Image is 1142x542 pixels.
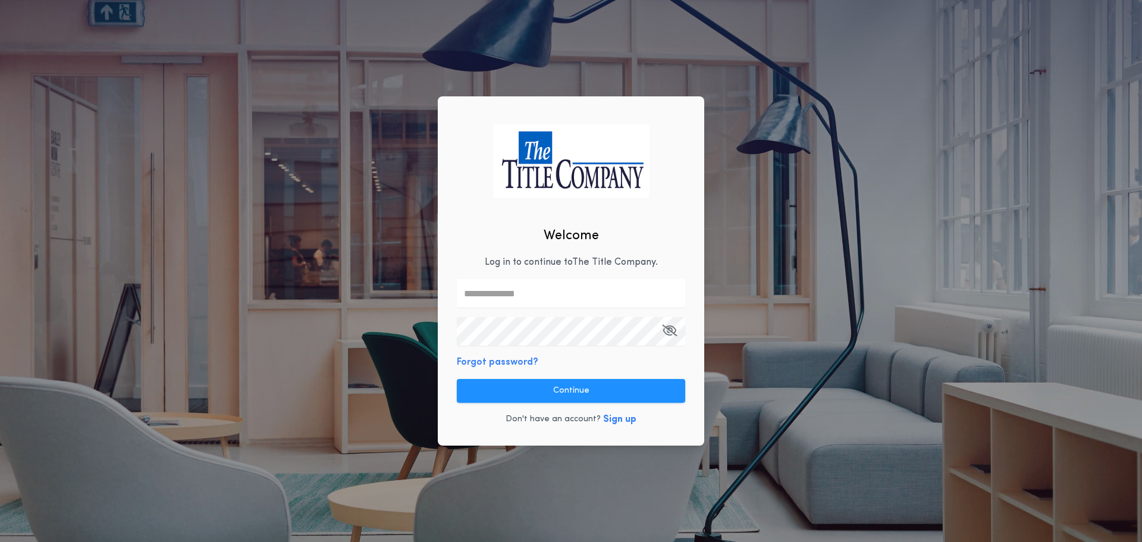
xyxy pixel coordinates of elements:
[485,255,658,270] p: Log in to continue to The Title Company .
[603,412,636,427] button: Sign up
[457,355,538,369] button: Forgot password?
[506,413,601,425] p: Don't have an account?
[544,226,599,246] h2: Welcome
[457,379,685,403] button: Continue
[493,124,649,198] img: logo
